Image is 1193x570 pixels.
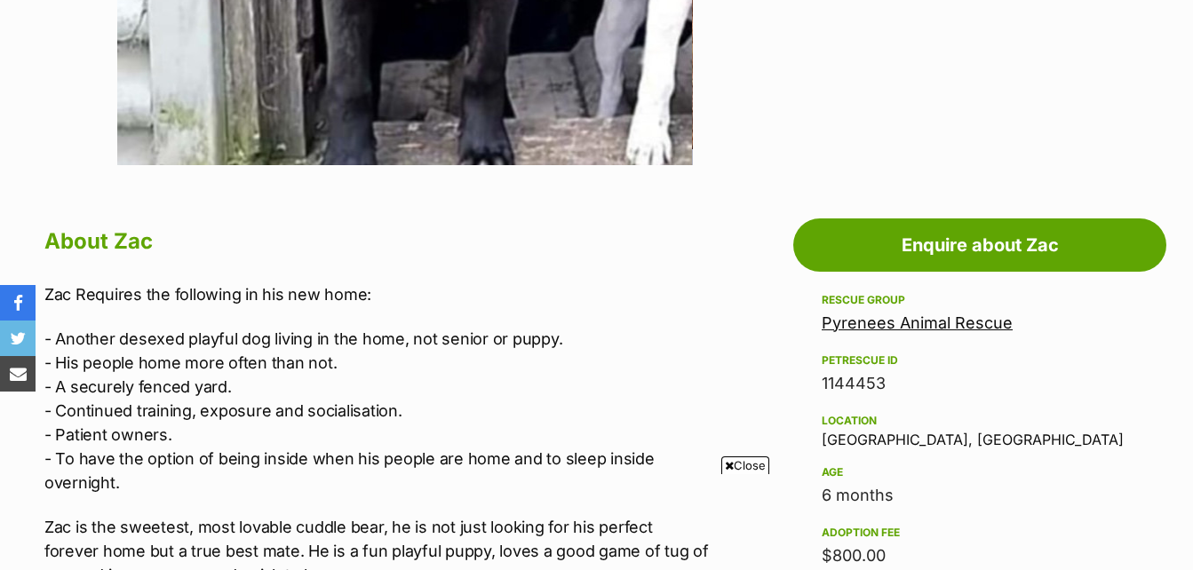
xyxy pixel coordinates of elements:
[822,414,1138,428] div: Location
[44,282,711,306] p: Zac Requires the following in his new home:
[793,218,1166,272] a: Enquire about Zac
[44,222,711,261] h2: About Zac
[822,465,1138,479] div: Age
[721,456,769,474] span: Close
[822,293,1138,307] div: Rescue group
[822,410,1138,447] div: [GEOGRAPHIC_DATA], [GEOGRAPHIC_DATA]
[822,353,1138,368] div: PetRescue ID
[822,371,1138,396] div: 1144453
[44,327,711,495] p: - Another desexed playful dog living in the home, not senior or puppy. - His people home more oft...
[166,481,1028,561] iframe: Advertisement
[822,313,1013,332] a: Pyrenees Animal Rescue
